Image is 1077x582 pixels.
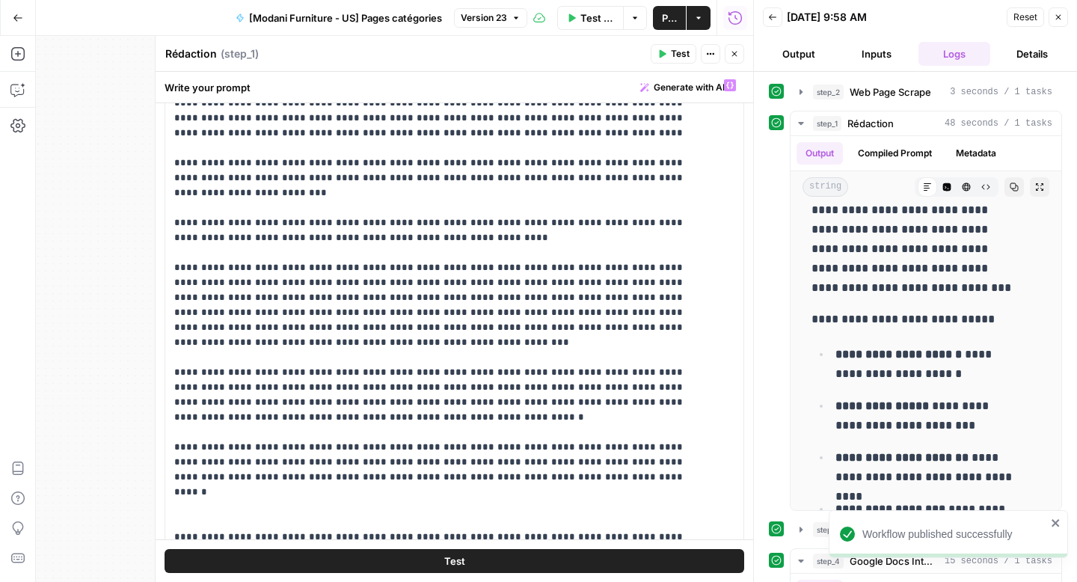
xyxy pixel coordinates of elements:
span: Publish [662,10,677,25]
span: Generate with AI [654,81,725,94]
span: 15 seconds / 1 tasks [945,554,1052,568]
span: step_2 [813,85,844,99]
span: Rédaction [847,116,894,131]
button: Logs [918,42,990,66]
button: Inputs [841,42,912,66]
span: step_4 [813,554,844,569]
button: 3 seconds / 1 tasks [791,80,1061,104]
span: ( step_1 ) [221,46,259,61]
button: Publish [653,6,686,30]
span: Google Docs Integration [850,554,939,569]
button: close [1051,517,1061,529]
button: 15 seconds / 1 tasks [791,549,1061,573]
textarea: Rédaction [165,46,217,61]
button: Generate with AI [634,78,744,97]
span: 3 seconds / 1 tasks [950,85,1052,99]
span: string [803,177,848,197]
span: step_6 [813,522,844,537]
button: Reset [1007,7,1044,27]
span: 48 seconds / 1 tasks [945,117,1052,130]
span: Web Page Scrape [850,85,931,99]
button: 48 seconds / 1 tasks [791,111,1061,135]
button: Version 23 [454,8,527,28]
span: Test [671,47,690,61]
button: Test [165,549,744,573]
span: Test Workflow [580,10,615,25]
button: Test Workflow [557,6,624,30]
div: Workflow published successfully [862,527,1046,542]
div: 48 seconds / 1 tasks [791,136,1061,510]
button: [Modani Furniture - US] Pages catégories [227,6,451,30]
button: 3 ms [791,518,1061,542]
span: Reset [1013,10,1037,24]
div: Write your prompt [156,72,753,102]
span: Test [444,554,465,569]
button: Compiled Prompt [849,142,941,165]
span: [Modani Furniture - US] Pages catégories [249,10,442,25]
button: Output [763,42,835,66]
span: step_1 [813,116,841,131]
button: Output [797,142,843,165]
span: Version 23 [461,11,507,25]
button: Details [996,42,1068,66]
button: Metadata [947,142,1005,165]
button: Test [651,44,696,64]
